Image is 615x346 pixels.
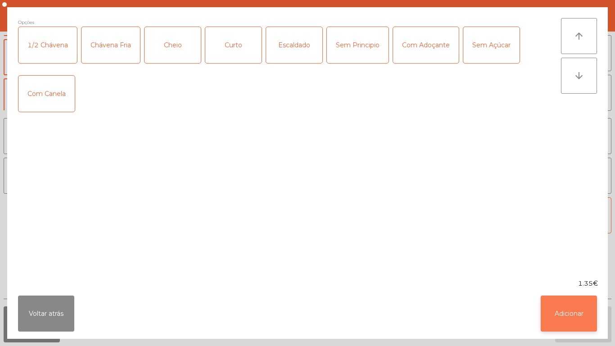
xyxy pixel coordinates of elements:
div: Curto [205,27,262,63]
div: Com Canela [18,76,75,112]
div: 1.35€ [7,279,608,288]
button: Adicionar [541,296,597,332]
i: arrow_downward [574,70,584,81]
div: Chávena Fria [81,27,140,63]
div: Cheio [145,27,201,63]
div: Com Adoçante [393,27,459,63]
div: 1/2 Chávena [18,27,77,63]
i: arrow_upward [574,31,584,41]
div: Sem Açúcar [463,27,520,63]
div: Sem Principio [327,27,389,63]
button: arrow_downward [561,58,597,94]
button: arrow_upward [561,18,597,54]
div: Escaldado [266,27,322,63]
span: Opções [18,18,34,27]
button: Voltar atrás [18,296,74,332]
